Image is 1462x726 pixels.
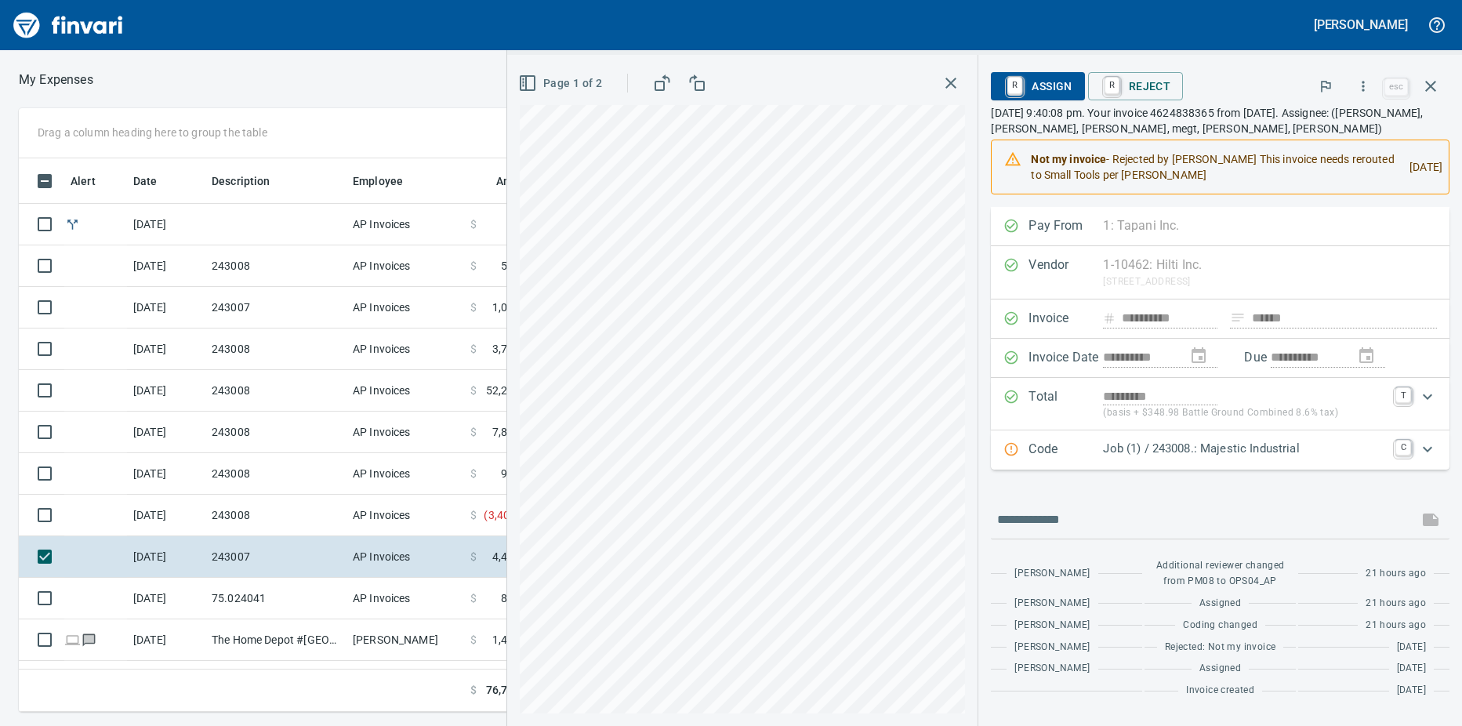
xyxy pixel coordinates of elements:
[81,634,97,644] span: Has messages
[127,412,205,453] td: [DATE]
[1186,683,1254,699] span: Invoice created
[470,258,477,274] span: $
[470,383,477,398] span: $
[521,74,602,93] span: Page 1 of 2
[1028,440,1103,460] p: Code
[346,495,464,536] td: AP Invoices
[492,549,536,564] span: 4,406.92
[38,125,267,140] p: Drag a column heading here to group the table
[346,578,464,619] td: AP Invoices
[1412,501,1449,539] span: This records your message into the invoice and notifies anyone mentioned
[1183,618,1257,633] span: Coding changed
[470,549,477,564] span: $
[127,495,205,536] td: [DATE]
[470,632,477,648] span: $
[212,172,270,191] span: Description
[470,590,477,606] span: $
[205,412,346,453] td: 243008
[1031,145,1397,189] div: - Rejected by [PERSON_NAME] This invoice needs rerouted to Small Tools per [PERSON_NAME]
[346,287,464,329] td: AP Invoices
[492,424,536,440] span: 7,840.00
[1165,640,1276,655] span: Rejected: Not my invoice
[205,536,346,578] td: 243007
[127,619,205,661] td: [DATE]
[470,299,477,315] span: $
[1397,145,1442,189] div: [DATE]
[127,204,205,245] td: [DATE]
[205,453,346,495] td: 243008
[1384,78,1408,96] a: esc
[470,341,477,357] span: $
[1007,77,1022,94] a: R
[205,370,346,412] td: 243008
[1014,618,1090,633] span: [PERSON_NAME]
[346,536,464,578] td: AP Invoices
[1101,73,1170,100] span: Reject
[19,71,93,89] p: My Expenses
[133,172,178,191] span: Date
[501,466,536,481] span: 971.87
[127,329,205,370] td: [DATE]
[484,507,536,523] span: ( 3,404.25 )
[1395,440,1411,456] a: C
[71,172,96,191] span: Alert
[492,299,536,315] span: 1,073.21
[346,412,464,453] td: AP Invoices
[1397,661,1426,677] span: [DATE]
[71,172,116,191] span: Alert
[1028,387,1103,421] p: Total
[205,578,346,619] td: 75.024041
[991,378,1449,430] div: Expand
[470,682,477,699] span: $
[353,172,403,191] span: Employee
[1199,661,1241,677] span: Assigned
[991,72,1084,100] button: RAssign
[1366,566,1426,582] span: 21 hours ago
[1314,16,1408,33] h5: [PERSON_NAME]
[470,466,477,481] span: $
[1310,13,1412,37] button: [PERSON_NAME]
[1014,640,1090,655] span: [PERSON_NAME]
[64,634,81,644] span: Online transaction
[1346,69,1380,103] button: More
[1103,440,1386,458] p: Job (1) / 243008.: Majestic Industrial
[1397,683,1426,699] span: [DATE]
[19,71,93,89] nav: breadcrumb
[991,430,1449,470] div: Expand
[1014,566,1090,582] span: [PERSON_NAME]
[1366,596,1426,612] span: 21 hours ago
[127,245,205,287] td: [DATE]
[346,204,464,245] td: AP Invoices
[346,329,464,370] td: AP Invoices
[212,172,291,191] span: Description
[486,383,536,398] span: 52,295.04
[64,219,81,229] span: Split transaction
[470,216,477,232] span: $
[496,172,536,191] span: Amount
[1014,661,1090,677] span: [PERSON_NAME]
[205,245,346,287] td: 243008
[470,424,477,440] span: $
[127,536,205,578] td: [DATE]
[127,578,205,619] td: [DATE]
[205,329,346,370] td: 243008
[492,341,536,357] span: 3,720.00
[205,495,346,536] td: 243008
[486,682,536,699] span: 76,706.74
[1014,596,1090,612] span: [PERSON_NAME]
[127,370,205,412] td: [DATE]
[346,661,464,702] td: [PERSON_NAME]
[1003,73,1072,100] span: Assign
[205,619,346,661] td: The Home Depot #[GEOGRAPHIC_DATA]
[353,172,423,191] span: Employee
[1103,405,1386,421] p: (basis + $348.98 Battle Ground Combined 8.6% tax)
[127,287,205,329] td: [DATE]
[1366,618,1426,633] span: 21 hours ago
[1380,67,1449,105] span: Close invoice
[9,6,127,44] img: Finvari
[492,632,536,648] span: 1,403.22
[346,453,464,495] td: AP Invoices
[1199,596,1241,612] span: Assigned
[1397,640,1426,655] span: [DATE]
